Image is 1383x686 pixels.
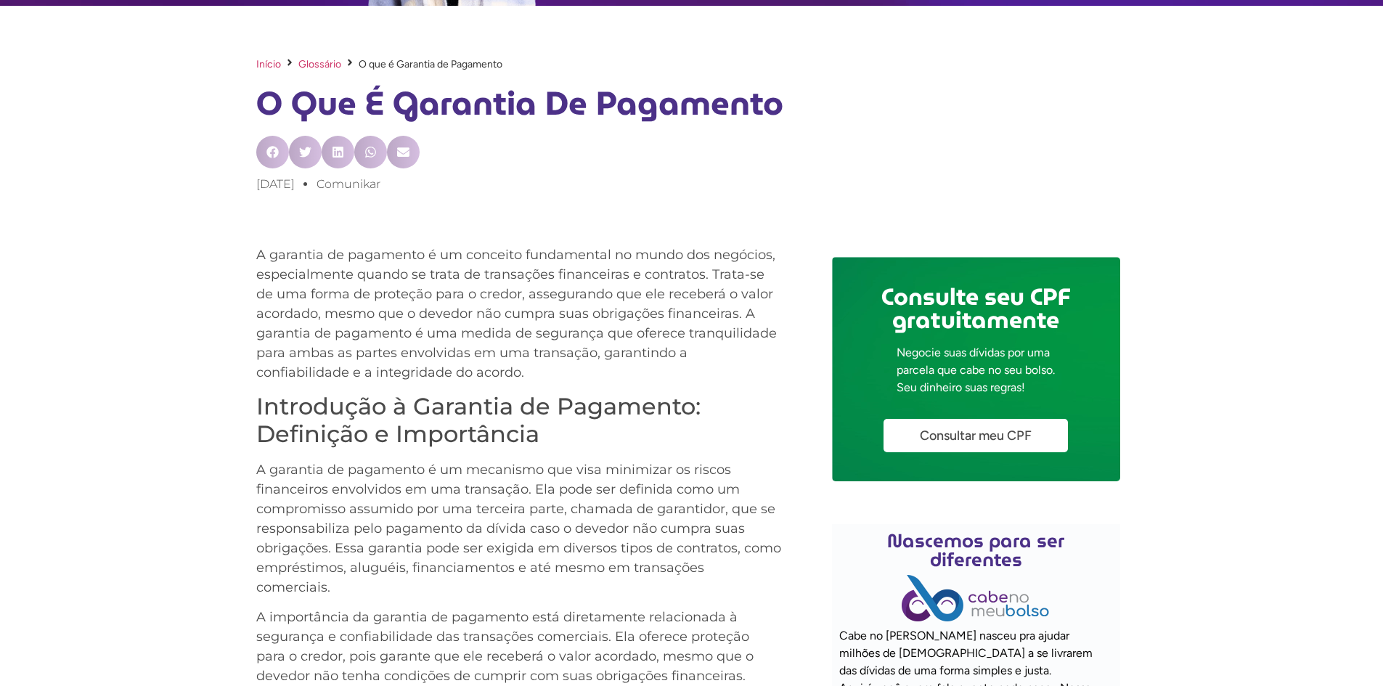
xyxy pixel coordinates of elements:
p: Negocie suas dívidas por uma parcela que cabe no seu bolso. Seu dinheiro suas regras! [897,344,1055,396]
a: [DATE] [256,176,295,193]
p: A garantia de pagamento é um conceito fundamental no mundo dos negócios, especialmente quando se ... [256,245,782,383]
a: Consultar meu CPF [884,419,1068,452]
div: Compartilhar no email [387,136,420,168]
h1: O que é Garantia de Pagamento [256,79,1127,128]
h2: Introdução à Garantia de Pagamento: Definição e Importância [256,393,782,449]
div: Compartilhar no linkedin [322,136,354,168]
p: A garantia de pagamento é um mecanismo que visa minimizar os riscos financeiros envolvidos em uma... [256,460,782,597]
span: Consultar meu CPF [920,429,1032,442]
h2: Consulte seu CPF gratuitamente [881,285,1071,332]
div: Compartilhar no whatsapp [354,136,387,168]
a: comunikar [317,176,380,193]
img: Cabe no Meu Bolso [902,575,1050,621]
div: Compartilhar no facebook [256,136,289,168]
a: Início [256,57,281,72]
span: O que é Garantia de Pagamento [359,57,502,72]
time: [DATE] [256,177,295,191]
a: Glossário [298,57,341,72]
h2: Nascemos para ser diferentes [839,531,1112,569]
div: Compartilhar no twitter [289,136,322,168]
